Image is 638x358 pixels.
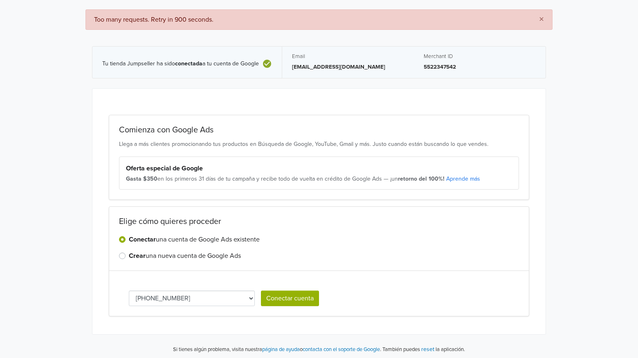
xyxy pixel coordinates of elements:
h2: Comienza con Google Ads [119,125,519,135]
p: Llega a más clientes promocionando tus productos en Búsqueda de Google, YouTube, Gmail y más. Jus... [119,140,519,148]
span: Too many requests. Retry in 900 seconds. [94,16,213,24]
strong: $350 [143,175,157,182]
div: en los primeros 31 días de tu campaña y recibe todo de vuelta en crédito de Google Ads — ¡un [126,175,512,183]
strong: Oferta especial de Google [126,164,203,172]
strong: retorno del 100%! [398,175,445,182]
strong: Conectar [129,235,156,244]
strong: Crear [129,252,146,260]
span: × [539,13,544,25]
button: Conectar cuenta [261,291,319,306]
label: una nueva cuenta de Google Ads [129,251,241,261]
h5: Email [292,53,404,60]
p: [EMAIL_ADDRESS][DOMAIN_NAME] [292,63,404,71]
label: una cuenta de Google Ads existente [129,235,260,244]
a: contacta con el soporte de Google [303,346,380,353]
h5: Merchant ID [424,53,536,60]
p: 5522347542 [424,63,536,71]
h2: Elige cómo quieres proceder [119,217,519,226]
button: Close [531,10,552,29]
strong: Gasta [126,175,142,182]
p: También puedes la aplicación. [381,345,465,354]
b: conectada [175,60,202,67]
a: Aprende más [446,175,480,182]
span: Tu tienda Jumpseller ha sido a tu cuenta de Google [102,60,259,67]
button: reset [421,345,434,354]
a: página de ayuda [262,346,300,353]
p: Si tienes algún problema, visita nuestra o . [173,346,381,354]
